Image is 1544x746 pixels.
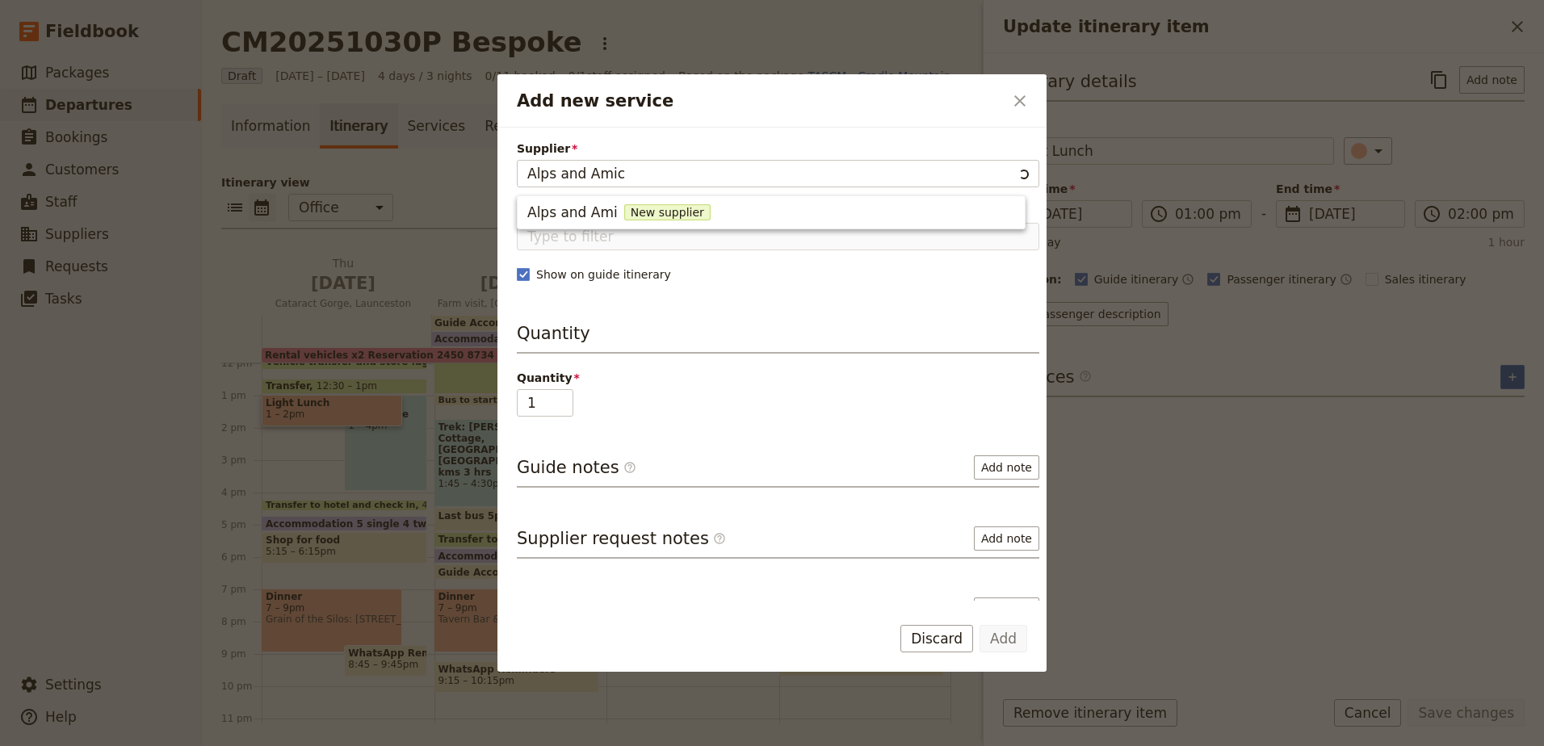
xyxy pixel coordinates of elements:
[517,89,1003,113] h2: Add new service
[517,370,1039,386] span: Quantity
[517,321,1039,354] h3: Quantity
[517,597,760,622] h3: Supplier assignment notes
[517,526,726,551] h3: Supplier request notes
[1006,87,1034,115] button: Close dialog
[713,532,726,545] span: ​
[517,223,1039,250] input: Service
[527,164,1013,183] input: Supplier
[527,203,618,222] span: Alps and Ami
[518,199,1025,225] button: Alps and Ami New supplier
[974,597,1039,622] button: Add note
[900,625,973,652] button: Discard
[536,266,671,283] span: Show on guide itinerary
[980,625,1027,652] button: Add
[517,389,573,417] input: Quantity
[974,526,1039,551] button: Add note
[517,455,636,480] h3: Guide notes
[713,532,726,551] span: ​
[624,204,711,220] span: New supplier
[974,455,1039,480] button: Add note
[517,140,1039,157] span: Supplier
[623,461,636,474] span: ​
[623,461,636,480] span: ​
